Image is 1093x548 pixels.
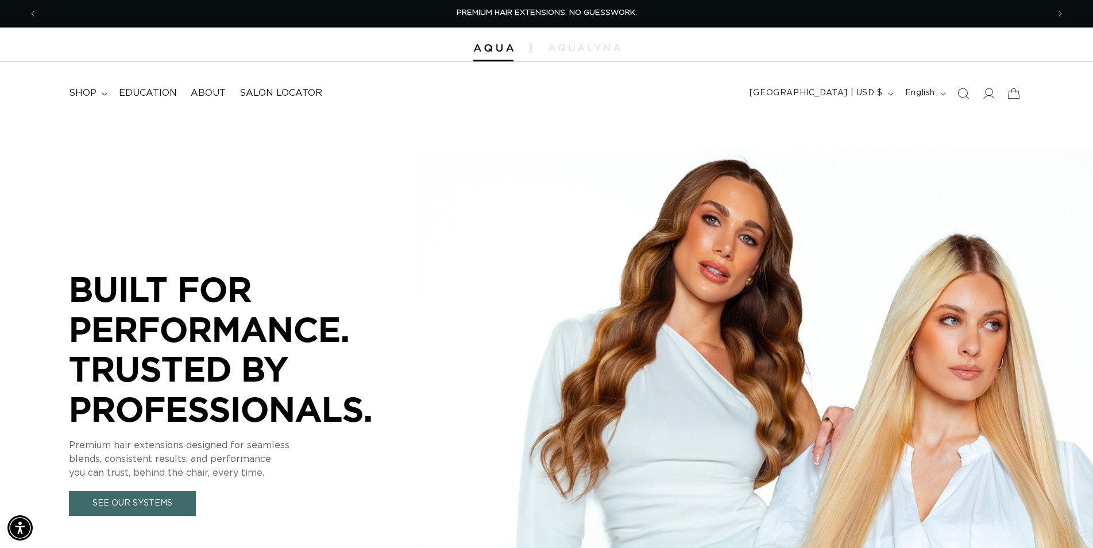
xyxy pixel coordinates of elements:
[191,87,226,99] span: About
[743,83,898,104] button: [GEOGRAPHIC_DATA] | USD $
[20,3,45,25] button: Previous announcement
[112,80,184,106] a: Education
[62,80,112,106] summary: shop
[1048,3,1073,25] button: Next announcement
[69,87,96,99] span: shop
[7,515,33,541] div: Accessibility Menu
[457,9,637,17] span: PREMIUM HAIR EXTENSIONS. NO GUESSWORK.
[233,80,329,106] a: Salon Locator
[473,44,513,52] img: Aqua Hair Extensions
[951,81,976,106] summary: Search
[549,44,620,51] img: aqualyna.com
[750,87,883,99] span: [GEOGRAPHIC_DATA] | USD $
[119,87,177,99] span: Education
[240,87,322,99] span: Salon Locator
[905,87,935,99] span: English
[69,491,196,516] a: See Our Systems
[898,83,951,104] button: English
[69,438,414,480] p: Premium hair extensions designed for seamless blends, consistent results, and performance you can...
[184,80,233,106] a: About
[69,269,414,429] p: BUILT FOR PERFORMANCE. TRUSTED BY PROFESSIONALS.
